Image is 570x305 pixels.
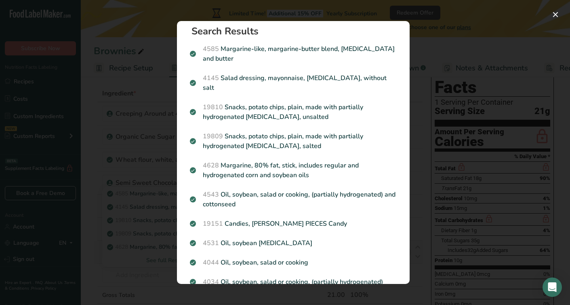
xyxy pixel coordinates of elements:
[203,161,219,170] span: 4628
[190,161,397,180] p: Margarine, 80% fat, stick, includes regular and hydrogenated corn and soybean oils
[203,258,219,267] span: 4044
[190,190,397,209] p: Oil, soybean, salad or cooking, (partially hydrogenated) and cottonseed
[190,102,397,122] p: Snacks, potato chips, plain, made with partially hydrogenated [MEDICAL_DATA], unsalted
[203,103,223,112] span: 19810
[203,190,219,199] span: 4543
[203,219,223,228] span: 19151
[203,239,219,248] span: 4531
[190,219,397,229] p: Candies, [PERSON_NAME] PIECES Candy
[190,238,397,248] p: Oil, soybean [MEDICAL_DATA]
[543,277,562,297] div: Open Intercom Messenger
[203,44,219,53] span: 4585
[190,258,397,267] p: Oil, soybean, salad or cooking
[203,132,223,141] span: 19809
[190,277,397,287] p: Oil, soybean, salad or cooking, (partially hydrogenated)
[190,131,397,151] p: Snacks, potato chips, plain, made with partially hydrogenated [MEDICAL_DATA], salted
[190,44,397,64] p: Margarine-like, margarine-butter blend, [MEDICAL_DATA] and butter
[191,26,402,36] h1: Search Results
[190,73,397,93] p: Salad dressing, mayonnaise, [MEDICAL_DATA], without salt
[203,277,219,286] span: 4034
[203,74,219,83] span: 4145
